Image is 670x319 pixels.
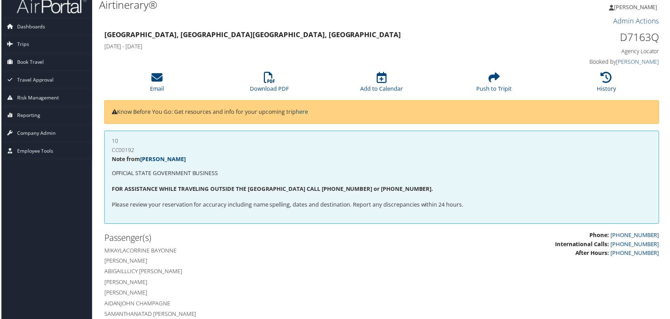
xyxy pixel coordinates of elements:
[529,58,661,66] h4: Booked by
[16,107,39,125] span: Reporting
[16,89,58,107] span: Risk Management
[16,143,52,160] span: Employee Tools
[103,269,377,276] h4: Abigaillucy [PERSON_NAME]
[103,279,377,287] h4: [PERSON_NAME]
[103,233,377,245] h2: Passenger(s)
[16,36,28,53] span: Trips
[576,250,610,258] strong: After Hours:
[111,201,653,210] p: Please review your reservation for accuracy including name spelling, dates and destination. Repor...
[250,76,289,93] a: Download PDF
[296,109,308,116] a: here
[615,3,659,11] span: [PERSON_NAME]
[103,258,377,266] h4: [PERSON_NAME]
[103,290,377,298] h4: [PERSON_NAME]
[111,169,653,179] p: OFFICIAL STATE GOVERNMENT BUSINESS
[615,16,661,26] a: Admin Actions
[529,48,661,55] h4: Agency Locator
[139,156,185,164] a: [PERSON_NAME]
[612,232,661,240] a: [PHONE_NUMBER]
[361,76,403,93] a: Add to Calendar
[617,58,661,66] a: [PERSON_NAME]
[477,76,513,93] a: Push to Tripit
[103,43,519,50] h4: [DATE] - [DATE]
[612,250,661,258] a: [PHONE_NUMBER]
[598,76,617,93] a: History
[529,30,661,45] h1: D7163Q
[149,76,164,93] a: Email
[103,248,377,255] h4: Mikaylacorrine Bayonne
[103,301,377,308] h4: Aidanjohn Champagne
[103,311,377,319] h4: Samanthanatad [PERSON_NAME]
[16,71,53,89] span: Travel Approval
[111,139,653,144] h4: 10
[16,125,55,143] span: Company Admin
[591,232,610,240] strong: Phone:
[556,241,610,249] strong: International Calls:
[103,30,401,40] strong: [GEOGRAPHIC_DATA], [GEOGRAPHIC_DATA] [GEOGRAPHIC_DATA], [GEOGRAPHIC_DATA]
[16,18,44,35] span: Dashboards
[612,241,661,249] a: [PHONE_NUMBER]
[111,108,653,117] p: Know Before You Go: Get resources and info for your upcoming trip
[111,186,434,194] strong: FOR ASSISTANCE WHILE TRAVELING OUTSIDE THE [GEOGRAPHIC_DATA] CALL [PHONE_NUMBER] or [PHONE_NUMBER].
[111,156,185,164] strong: Note from
[16,54,43,71] span: Book Travel
[111,148,653,153] h4: CC00192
